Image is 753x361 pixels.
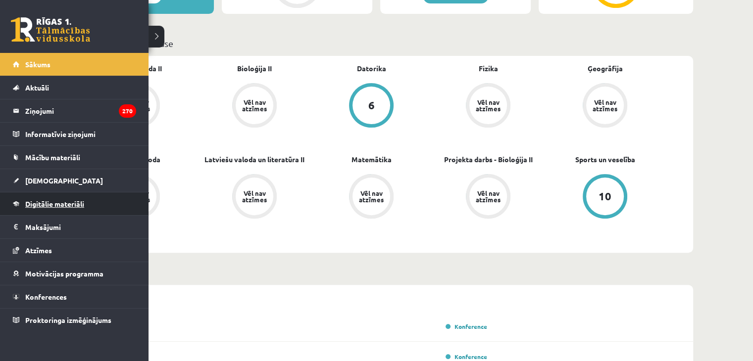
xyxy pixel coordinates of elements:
a: Vēl nav atzīmes [547,83,663,130]
p: Mācību plāns 12.a1 JK klase [63,37,689,50]
a: Projekta darbs - Bioloģija II [444,154,533,165]
a: Datorika [357,63,386,74]
span: Digitālie materiāli [25,199,84,208]
a: Ziņojumi270 [13,99,136,122]
p: Nedēļa [63,266,689,279]
a: Vēl nav atzīmes [313,174,430,221]
a: Konference [446,322,487,330]
span: Proktoringa izmēģinājums [25,316,111,324]
div: Vēl nav atzīmes [591,99,619,112]
div: (08.09 - 14.09) [59,285,693,312]
div: 6 [368,100,375,111]
a: [DEMOGRAPHIC_DATA] [13,169,136,192]
a: Konferences [13,285,136,308]
legend: Ziņojumi [25,99,136,122]
a: Sports un veselība [575,154,635,165]
legend: Informatīvie ziņojumi [25,123,136,145]
a: 6 [313,83,430,130]
a: Vēl nav atzīmes [430,174,547,221]
div: Vēl nav atzīmes [241,190,268,203]
i: 270 [119,104,136,118]
span: Atzīmes [25,246,52,255]
a: Proktoringa izmēģinājums [13,309,136,331]
legend: Maksājumi [25,216,136,238]
span: Aktuāli [25,83,49,92]
span: Mācību materiāli [25,153,80,162]
a: 10 [547,174,663,221]
a: Vēl nav atzīmes [430,83,547,130]
a: Ģeogrāfija [588,63,623,74]
span: Motivācijas programma [25,269,103,278]
div: 10 [599,191,611,202]
div: Vēl nav atzīmes [474,190,502,203]
a: Atzīmes [13,239,136,262]
div: Vēl nav atzīmes [357,190,385,203]
span: [DEMOGRAPHIC_DATA] [25,176,103,185]
a: Matemātika [351,154,392,165]
span: Sākums [25,60,50,69]
a: Maksājumi [13,216,136,238]
a: Vēl nav atzīmes [196,83,313,130]
a: Digitālie materiāli [13,192,136,215]
a: Mācību materiāli [13,146,136,169]
a: Rīgas 1. Tālmācības vidusskola [11,17,90,42]
a: Sākums [13,53,136,76]
a: Konference [446,353,487,361]
div: Vēl nav atzīmes [241,99,268,112]
a: Latviešu valoda un literatūra II [204,154,304,165]
a: Aktuāli [13,76,136,99]
div: Vēl nav atzīmes [474,99,502,112]
a: Vēl nav atzīmes [196,174,313,221]
a: Bioloģija II [237,63,272,74]
span: Konferences [25,292,67,301]
a: Informatīvie ziņojumi [13,123,136,145]
a: Fizika [479,63,498,74]
a: Motivācijas programma [13,262,136,285]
